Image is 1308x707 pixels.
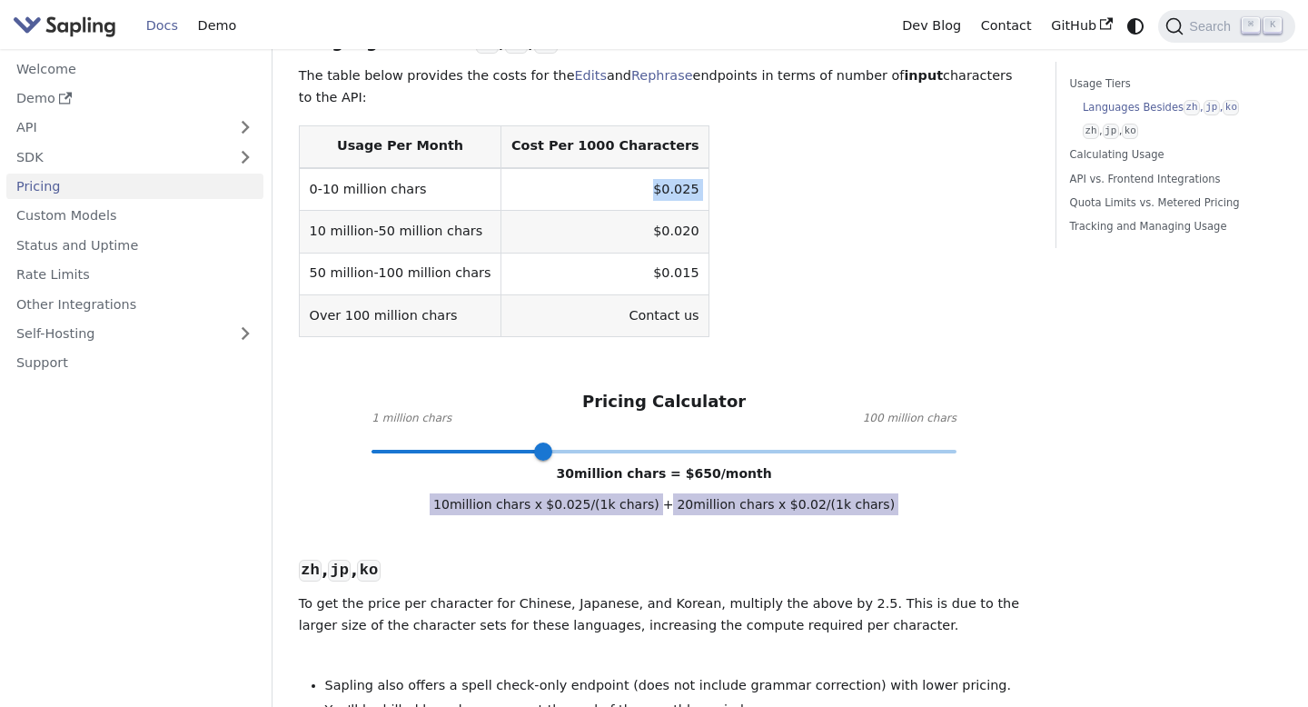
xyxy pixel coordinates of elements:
a: Usage Tiers [1070,75,1275,93]
a: Dev Blog [892,12,970,40]
button: Expand sidebar category 'API' [227,115,263,141]
code: ko [357,560,380,582]
strong: input [904,68,943,83]
a: Calculating Usage [1070,146,1275,164]
a: Docs [136,12,188,40]
span: Search [1184,19,1242,34]
span: 1 million chars [372,410,451,428]
a: SDK [6,144,227,170]
button: Expand sidebar category 'SDK' [227,144,263,170]
td: Contact us [501,295,709,337]
a: API [6,115,227,141]
code: zh [1184,100,1200,115]
code: jp [1204,100,1220,115]
code: jp [328,560,351,582]
th: Cost Per 1000 Characters [501,125,709,168]
a: Demo [6,85,263,112]
a: Edits [575,68,607,83]
td: $0.025 [501,168,709,211]
a: Quota Limits vs. Metered Pricing [1070,194,1275,212]
a: Contact [971,12,1042,40]
span: 10 million chars x $ 0.025 /(1k chars) [430,493,663,515]
a: zh,jp,ko [1083,123,1269,140]
kbd: ⌘ [1242,17,1260,34]
a: Welcome [6,55,263,82]
td: Over 100 million chars [299,295,500,337]
code: zh [1083,124,1099,139]
h3: , , [299,560,1030,581]
span: + [663,497,674,512]
a: Custom Models [6,203,263,229]
button: Switch between dark and light mode (currently system mode) [1123,13,1149,39]
a: Languages Besideszh,jp,ko [1083,99,1269,116]
li: Sapling also offers a spell check-only endpoint (does not include grammar correction) with lower ... [325,675,1030,697]
a: Demo [188,12,246,40]
code: jp [1103,124,1119,139]
a: API vs. Frontend Integrations [1070,171,1275,188]
img: Sapling.ai [13,13,116,39]
button: Search (Command+K) [1158,10,1294,43]
td: $0.015 [501,253,709,294]
p: To get the price per character for Chinese, Japanese, and Korean, multiply the above by 2.5. This... [299,593,1030,637]
span: 100 million chars [863,410,956,428]
a: Rephrase [631,68,693,83]
h3: Pricing Calculator [582,392,746,413]
td: 50 million-100 million chars [299,253,500,294]
code: ko [1223,100,1239,115]
code: zh [299,560,322,582]
a: Support [6,350,263,376]
code: ko [1122,124,1138,139]
a: GitHub [1041,12,1122,40]
kbd: K [1263,17,1282,34]
a: Sapling.ai [13,13,123,39]
span: 30 million chars = $ 650 /month [557,466,772,481]
span: 20 million chars x $ 0.02 /(1k chars) [673,493,898,515]
p: The table below provides the costs for the and endpoints in terms of number of characters to the ... [299,65,1030,109]
td: 0-10 million chars [299,168,500,211]
a: Status and Uptime [6,232,263,258]
td: $0.020 [501,211,709,253]
a: Other Integrations [6,291,263,317]
a: Self-Hosting [6,321,263,347]
a: Rate Limits [6,262,263,288]
th: Usage Per Month [299,125,500,168]
td: 10 million-50 million chars [299,211,500,253]
a: Tracking and Managing Usage [1070,218,1275,235]
a: Pricing [6,174,263,200]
